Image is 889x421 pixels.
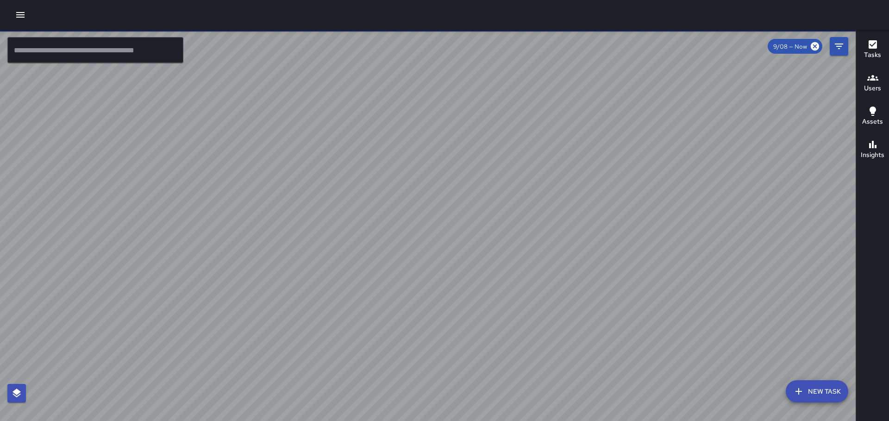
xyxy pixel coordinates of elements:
button: Users [856,67,889,100]
button: Tasks [856,33,889,67]
div: 9/08 — Now [768,39,822,54]
span: 9/08 — Now [768,43,813,50]
h6: Tasks [864,50,881,60]
button: Insights [856,133,889,167]
button: Assets [856,100,889,133]
h6: Users [864,83,881,94]
button: Filters [830,37,848,56]
h6: Insights [861,150,884,160]
h6: Assets [862,117,883,127]
button: New Task [786,380,848,402]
